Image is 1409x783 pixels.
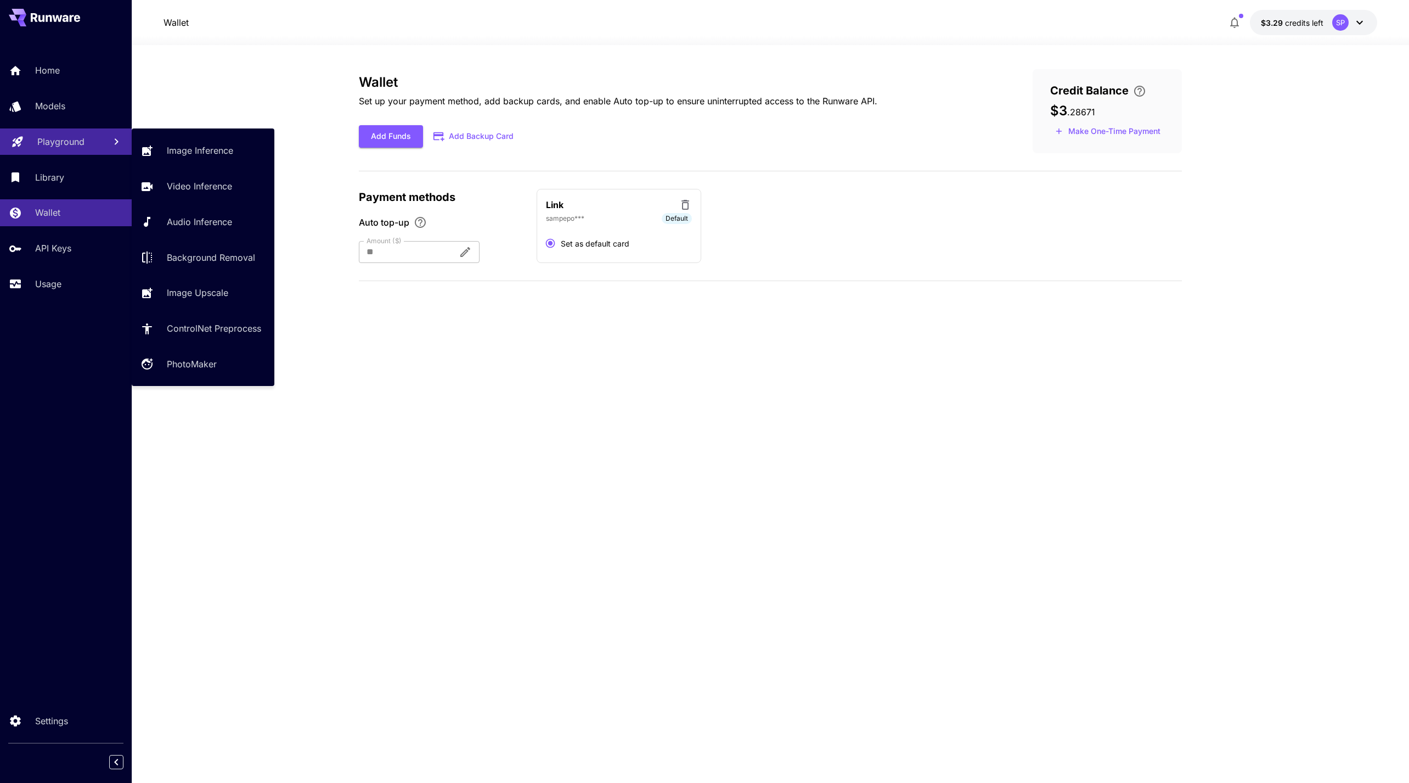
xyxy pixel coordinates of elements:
[662,214,692,223] span: Default
[167,322,261,335] p: ControlNet Preprocess
[1332,14,1349,31] div: SP
[561,238,629,249] span: Set as default card
[132,173,274,200] a: Video Inference
[132,209,274,236] a: Audio Inference
[1050,123,1165,140] button: Make a one-time, non-recurring payment
[167,215,232,228] p: Audio Inference
[35,714,68,728] p: Settings
[167,286,228,299] p: Image Upscale
[423,126,525,147] button: Add Backup Card
[167,251,255,264] p: Background Removal
[35,171,64,184] p: Library
[35,277,61,290] p: Usage
[409,216,431,229] button: Enable Auto top-up to ensure uninterrupted service. We'll automatically bill the chosen amount wh...
[359,216,409,229] span: Auto top-up
[1261,17,1323,29] div: $3.28671
[132,137,274,164] a: Image Inference
[35,64,60,77] p: Home
[359,94,877,108] p: Set up your payment method, add backup cards, and enable Auto top-up to ensure uninterrupted acce...
[167,144,233,157] p: Image Inference
[367,236,402,245] label: Amount ($)
[359,75,877,90] h3: Wallet
[132,244,274,271] a: Background Removal
[1129,85,1151,98] button: Enter your card details and choose an Auto top-up amount to avoid service interruptions. We'll au...
[132,315,274,342] a: ControlNet Preprocess
[1050,82,1129,99] span: Credit Balance
[35,206,60,219] p: Wallet
[35,99,65,113] p: Models
[109,755,123,769] button: Collapse sidebar
[1050,103,1067,119] span: $3
[167,357,217,371] p: PhotoMaker
[117,752,132,772] div: Collapse sidebar
[1261,18,1285,27] span: $3.29
[35,242,71,255] p: API Keys
[132,279,274,306] a: Image Upscale
[132,351,274,378] a: PhotoMaker
[37,135,84,148] p: Playground
[359,125,423,148] button: Add Funds
[546,198,563,211] p: Link
[359,189,523,205] p: Payment methods
[1250,10,1377,35] button: $3.28671
[1354,730,1409,783] iframe: Chat Widget
[167,180,232,193] p: Video Inference
[164,16,189,29] nav: breadcrumb
[1285,18,1323,27] span: credits left
[1067,107,1095,118] span: . 28671
[164,16,189,29] p: Wallet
